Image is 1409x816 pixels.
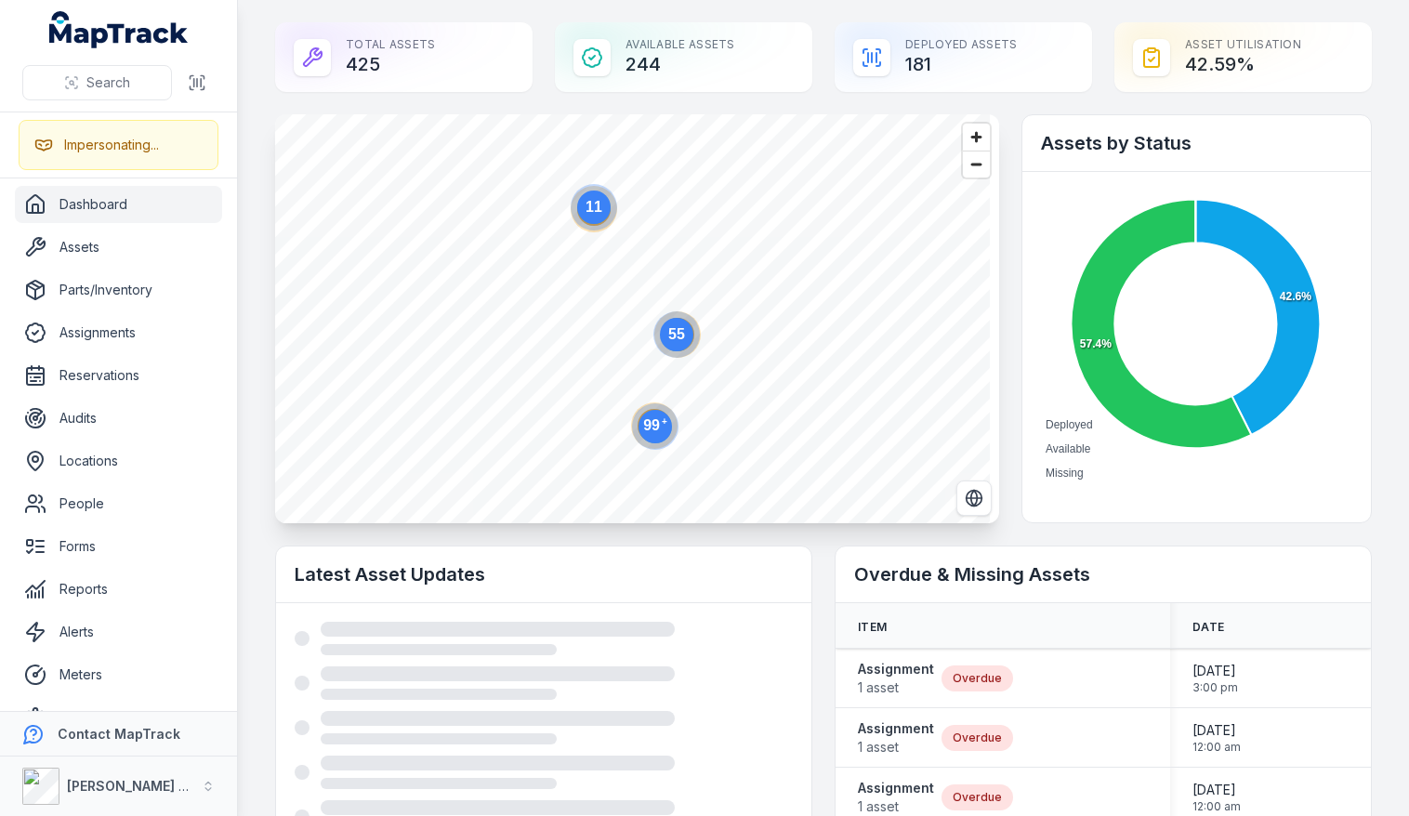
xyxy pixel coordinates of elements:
a: People [15,485,222,522]
span: 1 asset [858,678,934,697]
a: Assignment1 asset [858,719,934,757]
a: Meters [15,656,222,693]
span: 1 asset [858,797,934,816]
strong: [PERSON_NAME] Group [67,778,219,794]
a: Locations [15,442,222,480]
div: Overdue [942,665,1013,691]
h2: Assets by Status [1041,130,1352,156]
span: Available [1046,442,1090,455]
time: 30/09/2025, 3:00:00 pm [1192,662,1238,695]
span: [DATE] [1192,721,1241,740]
strong: Assignment [858,779,934,797]
a: Audits [15,400,222,437]
time: 14/09/2025, 12:00:00 am [1192,781,1241,814]
tspan: + [662,416,667,427]
span: Search [86,73,130,92]
a: Settings [15,699,222,736]
canvas: Map [275,114,990,523]
a: Parts/Inventory [15,271,222,309]
span: 1 asset [858,738,934,757]
a: Assignment1 asset [858,660,934,697]
strong: Assignment [858,660,934,678]
text: 11 [586,199,602,215]
span: Missing [1046,467,1084,480]
button: Zoom out [963,151,990,178]
h2: Latest Asset Updates [295,561,793,587]
text: 55 [668,326,685,342]
span: [DATE] [1192,662,1238,680]
a: Dashboard [15,186,222,223]
span: [DATE] [1192,781,1241,799]
span: Deployed [1046,418,1093,431]
a: Alerts [15,613,222,651]
text: 99 [643,416,667,433]
span: 12:00 am [1192,799,1241,814]
button: Switch to Satellite View [956,480,992,516]
div: Overdue [942,784,1013,810]
span: Item [858,620,887,635]
a: Forms [15,528,222,565]
strong: Assignment [858,719,934,738]
a: Assignment1 asset [858,779,934,816]
a: Assignments [15,314,222,351]
div: Overdue [942,725,1013,751]
h2: Overdue & Missing Assets [854,561,1352,587]
div: Impersonating... [64,136,159,154]
strong: Contact MapTrack [58,726,180,742]
time: 31/07/2025, 12:00:00 am [1192,721,1241,755]
a: Reservations [15,357,222,394]
span: Date [1192,620,1224,635]
a: Reports [15,571,222,608]
a: MapTrack [49,11,189,48]
span: 12:00 am [1192,740,1241,755]
button: Zoom in [963,124,990,151]
a: Assets [15,229,222,266]
button: Search [22,65,172,100]
span: 3:00 pm [1192,680,1238,695]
